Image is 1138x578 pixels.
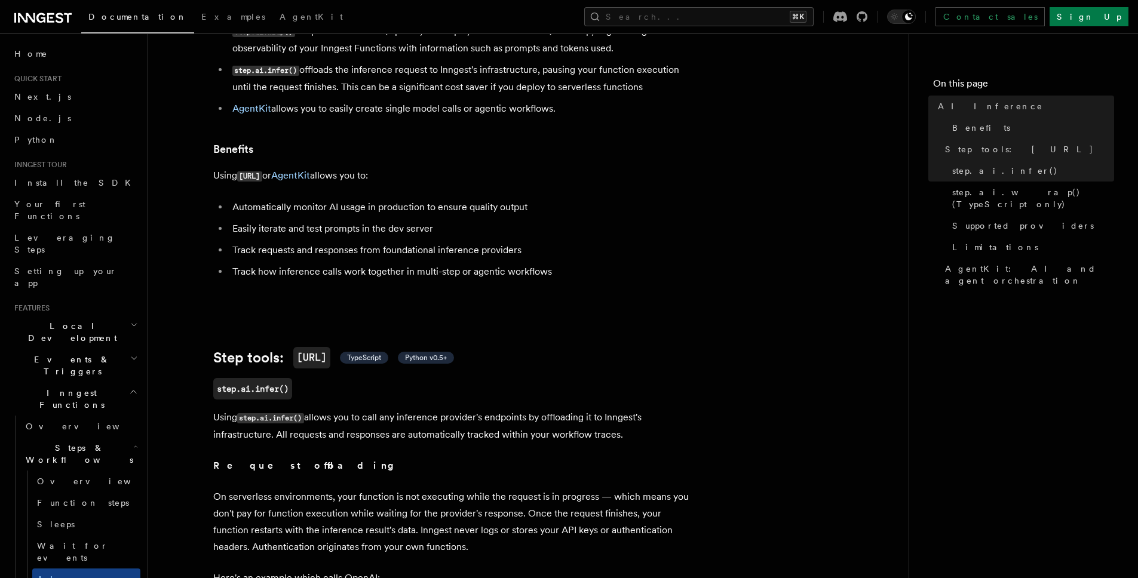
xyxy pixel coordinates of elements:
[229,199,691,216] li: Automatically monitor AI usage in production to ensure quality output
[213,167,691,185] p: Using or allows you to:
[37,476,160,486] span: Overview
[940,139,1114,160] a: Step tools: [URL]
[14,135,58,144] span: Python
[14,113,71,123] span: Node.js
[229,220,691,237] li: Easily iterate and test prompts in the dev server
[887,10,916,24] button: Toggle dark mode
[10,260,140,294] a: Setting up your app
[232,66,299,76] code: step.ai.infer()
[10,86,140,107] a: Next.js
[933,96,1114,117] a: AI Inference
[14,199,85,221] span: Your first Functions
[945,263,1114,287] span: AgentKit: AI and agent orchestration
[945,143,1094,155] span: Step tools: [URL]
[952,241,1038,253] span: Limitations
[10,387,129,411] span: Inngest Functions
[347,353,381,362] span: TypeScript
[201,12,265,21] span: Examples
[938,100,1043,112] span: AI Inference
[213,141,253,158] a: Benefits
[14,178,138,187] span: Install the SDK
[10,172,140,193] a: Install the SDK
[229,100,691,117] li: allows you to easily create single model calls or agentic workflows.
[229,263,691,280] li: Track how inference calls work together in multi-step or agentic workflows
[10,227,140,260] a: Leveraging Steps
[37,541,108,562] span: Wait for events
[790,11,806,23] kbd: ⌘K
[232,27,295,37] code: step.ai.wrap()
[21,437,140,471] button: Steps & Workflows
[933,76,1114,96] h4: On this page
[271,170,310,181] a: AgentKit
[405,353,447,362] span: Python v0.5+
[21,442,133,466] span: Steps & Workflows
[293,347,330,368] code: [URL]
[10,74,62,84] span: Quick start
[213,347,454,368] a: Step tools:[URL] TypeScript Python v0.5+
[272,4,350,32] a: AgentKit
[10,382,140,416] button: Inngest Functions
[947,215,1114,236] a: Supported providers
[88,12,187,21] span: Documentation
[952,165,1058,177] span: step.ai.infer()
[952,186,1114,210] span: step.ai.wrap() (TypeScript only)
[952,122,1010,134] span: Benefits
[213,488,691,555] p: On serverless environments, your function is not executing while the request is in progress — whi...
[213,409,691,443] p: Using allows you to call any inference provider's endpoints by offloading it to Inngest's infrast...
[229,62,691,96] li: offloads the inference request to Inngest's infrastructure, pausing your function execution until...
[10,353,130,377] span: Events & Triggers
[10,315,140,349] button: Local Development
[32,535,140,568] a: Wait for events
[1050,7,1128,26] a: Sign Up
[21,416,140,437] a: Overview
[14,48,48,60] span: Home
[194,4,272,32] a: Examples
[947,236,1114,258] a: Limitations
[229,23,691,57] li: wraps other AI SDKs (OpenAI, Anthropic, and Vercel AI SDK) as a step, augmenting the observabilit...
[37,519,75,529] span: Sleeps
[237,413,304,423] code: step.ai.infer()
[14,92,71,102] span: Next.js
[940,258,1114,291] a: AgentKit: AI and agent orchestration
[947,182,1114,215] a: step.ai.wrap() (TypeScript only)
[280,12,343,21] span: AgentKit
[213,378,292,399] a: step.ai.infer()
[10,107,140,129] a: Node.js
[26,422,149,431] span: Overview
[229,242,691,259] li: Track requests and responses from foundational inference providers
[237,171,262,182] code: [URL]
[10,303,50,313] span: Features
[32,514,140,535] a: Sleeps
[10,160,67,170] span: Inngest tour
[14,266,117,288] span: Setting up your app
[37,498,129,508] span: Function steps
[32,471,140,492] a: Overview
[10,349,140,382] button: Events & Triggers
[14,233,115,254] span: Leveraging Steps
[10,129,140,150] a: Python
[952,220,1094,232] span: Supported providers
[947,117,1114,139] a: Benefits
[81,4,194,33] a: Documentation
[935,7,1045,26] a: Contact sales
[584,7,814,26] button: Search...⌘K
[947,160,1114,182] a: step.ai.infer()
[32,492,140,514] a: Function steps
[10,43,140,64] a: Home
[10,320,130,344] span: Local Development
[10,193,140,227] a: Your first Functions
[232,103,271,114] a: AgentKit
[213,460,403,471] strong: Request offloading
